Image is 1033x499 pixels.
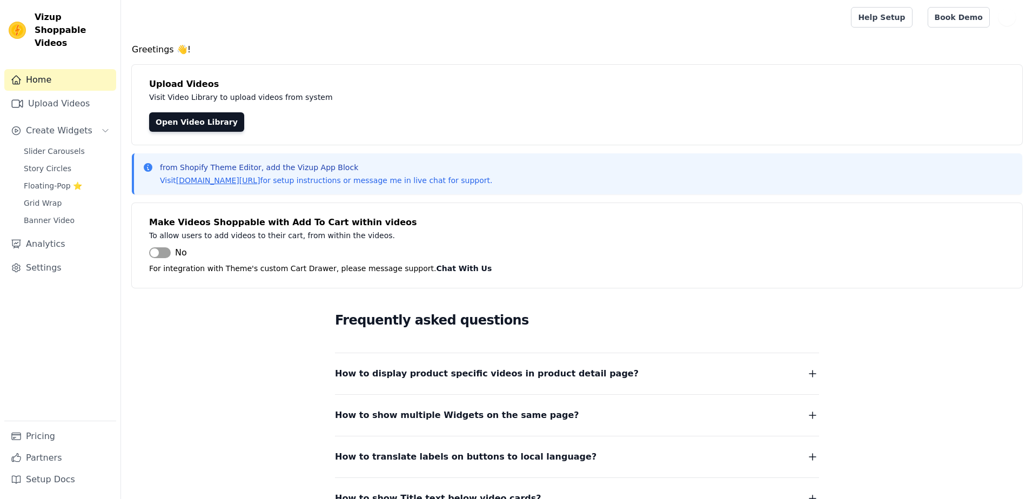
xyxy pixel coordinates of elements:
button: No [149,246,187,259]
p: Visit Video Library to upload videos from system [149,91,633,104]
p: from Shopify Theme Editor, add the Vizup App Block [160,162,492,173]
p: Visit for setup instructions or message me in live chat for support. [160,175,492,186]
p: To allow users to add videos to their cart, from within the videos. [149,229,633,242]
a: Open Video Library [149,112,244,132]
span: How to translate labels on buttons to local language? [335,449,596,464]
a: Banner Video [17,213,116,228]
h4: Greetings 👋! [132,43,1022,56]
span: Floating-Pop ⭐ [24,180,82,191]
a: Analytics [4,233,116,255]
button: Chat With Us [437,262,492,275]
a: Upload Videos [4,93,116,114]
a: Grid Wrap [17,195,116,211]
a: Story Circles [17,161,116,176]
a: Setup Docs [4,469,116,490]
a: Floating-Pop ⭐ [17,178,116,193]
button: Create Widgets [4,120,116,141]
span: How to show multiple Widgets on the same page? [335,408,579,423]
a: Book Demo [928,7,990,28]
button: How to show multiple Widgets on the same page? [335,408,819,423]
a: Home [4,69,116,91]
span: No [175,246,187,259]
a: Slider Carousels [17,144,116,159]
span: How to display product specific videos in product detail page? [335,366,639,381]
a: Help Setup [851,7,912,28]
h4: Make Videos Shoppable with Add To Cart within videos [149,216,1005,229]
span: Story Circles [24,163,71,174]
a: Partners [4,447,116,469]
p: For integration with Theme's custom Cart Drawer, please message support. [149,262,1005,275]
h2: Frequently asked questions [335,309,819,331]
span: Vizup Shoppable Videos [35,11,112,50]
span: Slider Carousels [24,146,85,157]
span: Banner Video [24,215,75,226]
h4: Upload Videos [149,78,1005,91]
span: Grid Wrap [24,198,62,208]
button: How to display product specific videos in product detail page? [335,366,819,381]
a: Settings [4,257,116,279]
a: [DOMAIN_NAME][URL] [176,176,260,185]
span: Create Widgets [26,124,92,137]
button: How to translate labels on buttons to local language? [335,449,819,464]
img: Vizup [9,22,26,39]
a: Pricing [4,426,116,447]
